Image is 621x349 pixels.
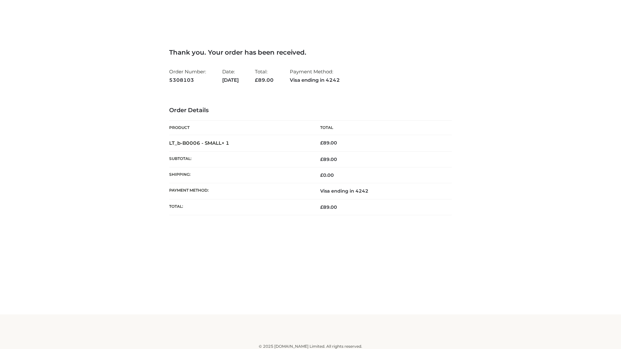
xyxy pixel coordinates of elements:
strong: × 1 [222,140,229,146]
strong: LT_b-B0006 - SMALL [169,140,229,146]
li: Order Number: [169,66,206,86]
th: Shipping: [169,167,310,183]
h3: Order Details [169,107,452,114]
th: Product [169,121,310,135]
span: 89.00 [255,77,274,83]
strong: 5308103 [169,76,206,84]
th: Total: [169,199,310,215]
span: 89.00 [320,204,337,210]
li: Payment Method: [290,66,340,86]
bdi: 0.00 [320,172,334,178]
li: Date: [222,66,239,86]
bdi: 89.00 [320,140,337,146]
th: Subtotal: [169,151,310,167]
strong: Visa ending in 4242 [290,76,340,84]
span: £ [320,156,323,162]
th: Payment method: [169,183,310,199]
span: £ [255,77,258,83]
span: £ [320,172,323,178]
h3: Thank you. Your order has been received. [169,48,452,56]
td: Visa ending in 4242 [310,183,452,199]
li: Total: [255,66,274,86]
span: 89.00 [320,156,337,162]
strong: [DATE] [222,76,239,84]
span: £ [320,204,323,210]
th: Total [310,121,452,135]
span: £ [320,140,323,146]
